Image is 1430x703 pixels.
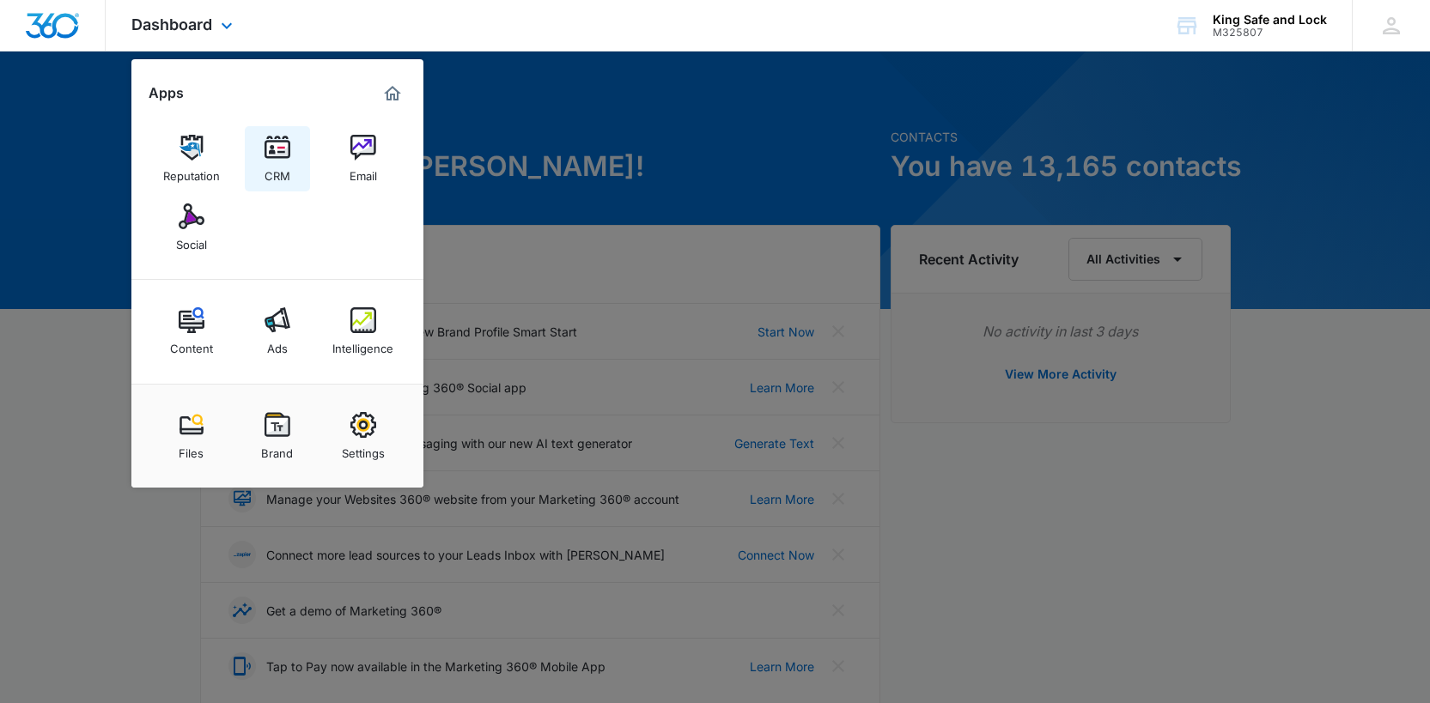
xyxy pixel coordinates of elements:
a: Intelligence [331,299,396,364]
div: Content [170,333,213,355]
a: CRM [245,126,310,191]
a: Brand [245,403,310,469]
a: Ads [245,299,310,364]
a: Marketing 360® Dashboard [379,80,406,107]
div: Settings [342,438,385,460]
div: account id [1213,27,1327,39]
h2: Apps [149,85,184,101]
div: Email [350,161,377,183]
div: Intelligence [332,333,393,355]
a: Email [331,126,396,191]
a: Files [159,403,224,469]
span: Dashboard [131,15,212,33]
a: Reputation [159,126,224,191]
div: Ads [267,333,288,355]
a: Content [159,299,224,364]
div: CRM [265,161,290,183]
a: Settings [331,403,396,469]
div: account name [1213,13,1327,27]
div: Files [179,438,204,460]
div: Reputation [163,161,220,183]
a: Social [159,195,224,260]
div: Brand [261,438,293,460]
div: Social [176,229,207,252]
